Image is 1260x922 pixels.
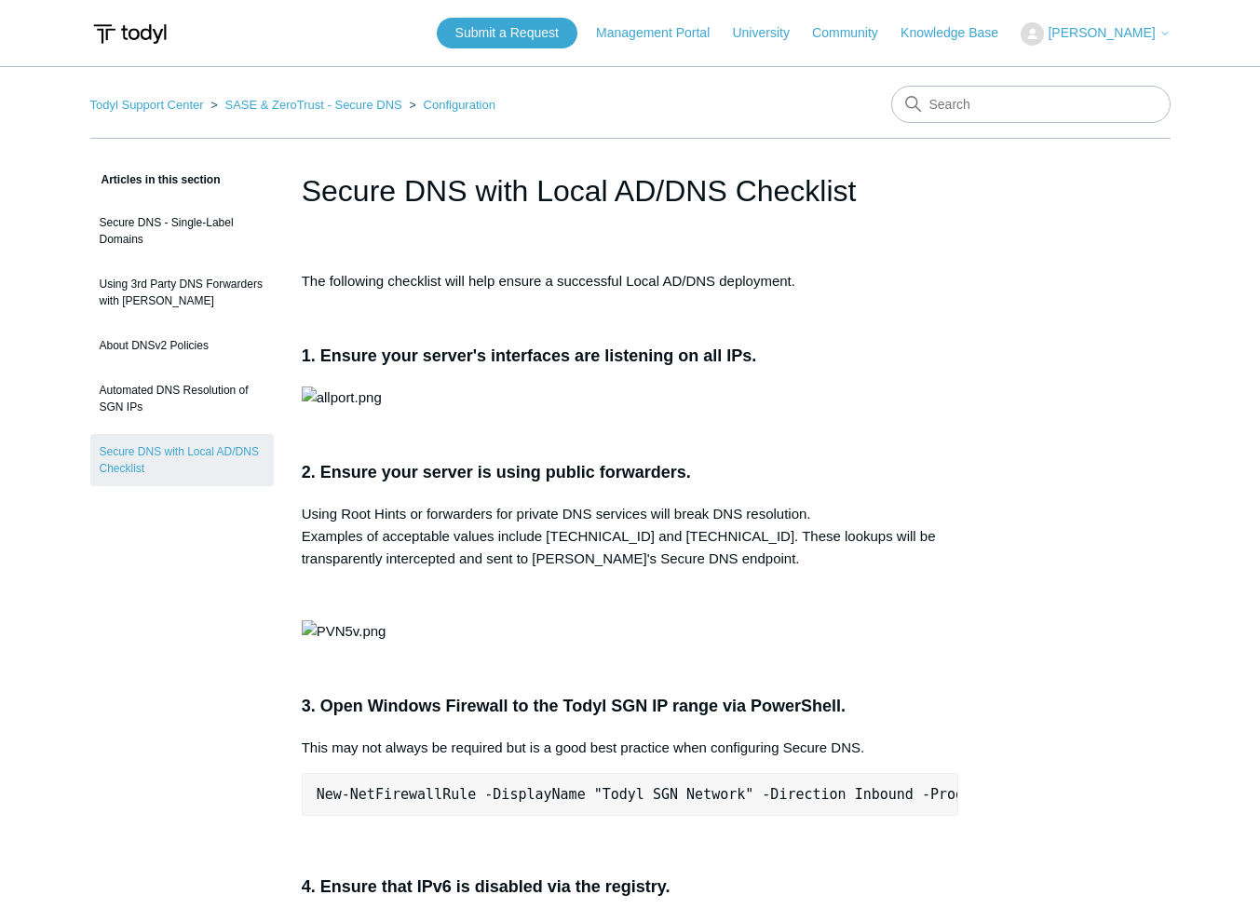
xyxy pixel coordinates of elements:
[90,17,169,51] img: Todyl Support Center Help Center home page
[424,98,495,112] a: Configuration
[302,874,959,901] h3: 4. Ensure that IPv6 is disabled via the registry.
[90,173,221,186] span: Articles in this section
[437,18,577,48] a: Submit a Request
[302,620,386,643] img: PVN5v.png
[891,86,1171,123] input: Search
[90,98,204,112] a: Todyl Support Center
[596,23,728,43] a: Management Portal
[224,98,401,112] a: SASE & ZeroTrust - Secure DNS
[901,23,1017,43] a: Knowledge Base
[302,459,959,486] h3: 2. Ensure your server is using public forwarders.
[90,205,274,257] a: Secure DNS - Single-Label Domains
[90,434,274,486] a: Secure DNS with Local AD/DNS Checklist
[90,328,274,363] a: About DNSv2 Policies
[90,98,208,112] li: Todyl Support Center
[732,23,807,43] a: University
[90,266,274,319] a: Using 3rd Party DNS Forwarders with [PERSON_NAME]
[302,503,959,570] p: Using Root Hints or forwarders for private DNS services will break DNS resolution. Examples of ac...
[90,373,274,425] a: Automated DNS Resolution of SGN IPs
[207,98,405,112] li: SASE & ZeroTrust - Secure DNS
[302,343,959,370] h3: 1. Ensure your server's interfaces are listening on all IPs.
[302,169,959,213] h1: Secure DNS with Local AD/DNS Checklist
[812,23,897,43] a: Community
[1021,22,1170,46] button: [PERSON_NAME]
[302,270,959,292] p: The following checklist will help ensure a successful Local AD/DNS deployment.
[302,773,959,816] pre: New-NetFirewallRule -DisplayName "Todyl SGN Network" -Direction Inbound -Program Any -LocalAddres...
[302,693,959,720] h3: 3. Open Windows Firewall to the Todyl SGN IP range via PowerShell.
[302,386,382,409] img: allport.png
[1048,25,1155,40] span: [PERSON_NAME]
[405,98,495,112] li: Configuration
[302,737,959,759] p: This may not always be required but is a good best practice when configuring Secure DNS.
